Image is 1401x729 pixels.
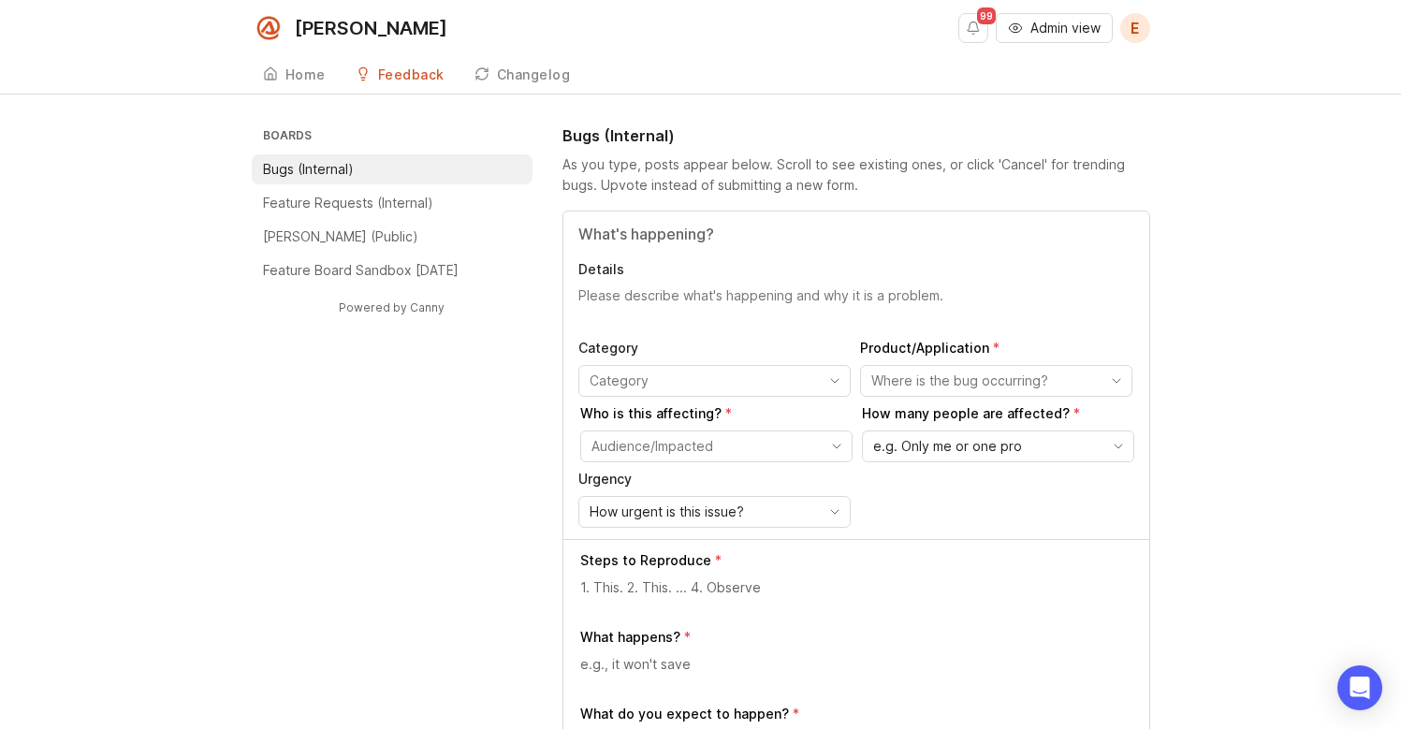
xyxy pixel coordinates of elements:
[252,188,533,218] a: Feature Requests (Internal)
[820,373,850,388] svg: toggle icon
[862,404,1134,423] p: How many people are affected?
[1103,439,1133,454] svg: toggle icon
[862,430,1134,462] div: toggle menu
[562,154,1150,196] div: As you type, posts appear below. Scroll to see existing ones, or click 'Cancel' for trending bugs...
[263,227,418,246] p: [PERSON_NAME] (Public)
[578,365,851,397] div: toggle menu
[263,160,354,179] p: Bugs (Internal)
[591,436,820,457] input: Audience/Impacted
[871,371,1100,391] input: Where is the bug occurring?
[820,504,850,519] svg: toggle icon
[578,260,1134,279] p: Details
[590,502,744,522] span: How urgent is this issue?
[958,13,988,43] button: Notifications
[996,13,1113,43] button: Admin view
[263,261,459,280] p: Feature Board Sandbox [DATE]
[590,371,818,391] input: Category
[252,255,533,285] a: Feature Board Sandbox [DATE]
[860,365,1132,397] div: toggle menu
[562,124,675,147] h1: Bugs (Internal)
[1102,373,1131,388] svg: toggle icon
[1337,665,1382,710] div: Open Intercom Messenger
[463,56,582,95] a: Changelog
[580,430,853,462] div: toggle menu
[259,124,533,151] h3: Boards
[580,628,680,647] p: What happens?
[344,56,456,95] a: Feedback
[378,68,445,81] div: Feedback
[977,7,996,24] span: 99
[1030,19,1101,37] span: Admin view
[252,56,337,95] a: Home
[580,404,853,423] p: Who is this affecting?
[285,68,326,81] div: Home
[252,222,533,252] a: [PERSON_NAME] (Public)
[580,705,789,723] p: What do you expect to happen?
[252,11,285,45] img: Smith.ai logo
[578,286,1134,324] textarea: Details
[497,68,571,81] div: Changelog
[263,194,433,212] p: Feature Requests (Internal)
[580,551,711,570] p: Steps to Reproduce
[295,19,447,37] div: [PERSON_NAME]
[578,223,1134,245] input: Title
[578,496,851,528] div: toggle menu
[578,339,851,357] p: Category
[578,470,851,488] p: Urgency
[860,339,1132,357] p: Product/Application
[873,436,1022,457] span: e.g. Only me or one pro
[1131,17,1140,39] span: E
[822,439,852,454] svg: toggle icon
[336,297,447,318] a: Powered by Canny
[252,154,533,184] a: Bugs (Internal)
[1120,13,1150,43] button: E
